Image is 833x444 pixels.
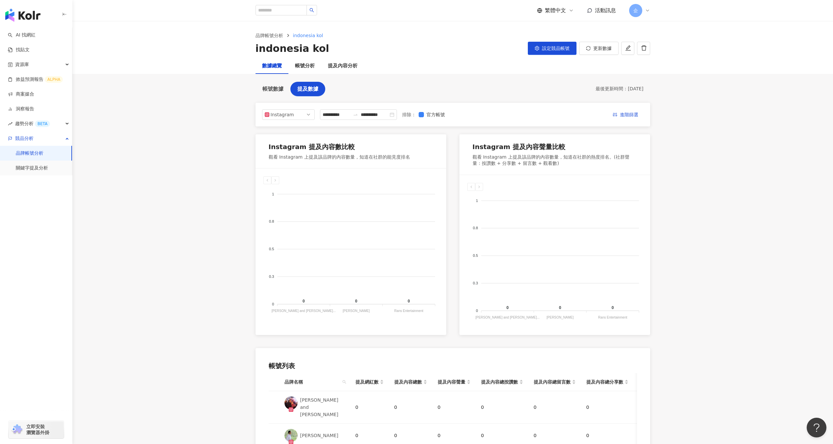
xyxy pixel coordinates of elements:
[596,86,643,92] div: 最後更新時間 ： [DATE]
[297,86,318,92] span: 提及數據
[35,121,50,127] div: BETA
[328,62,357,70] div: 提及內容分析
[341,377,348,387] span: search
[16,165,48,171] a: 關鍵字提及分析
[625,45,631,51] span: edit
[271,309,335,313] tspan: [PERSON_NAME] and [PERSON_NAME]...
[595,7,616,13] span: 活動訊息
[284,429,298,442] img: KOL Avatar
[309,8,314,12] span: search
[350,373,389,391] th: 提及網紅數
[394,432,427,439] div: 0
[481,404,523,411] div: 0
[473,254,478,257] tspan: 0.5
[634,373,686,391] th: 提及內容總互動數
[481,378,518,386] span: 提及內容總按讚數
[475,316,539,319] tspan: [PERSON_NAME] and [PERSON_NAME]...
[9,421,64,438] a: chrome extension立即安裝 瀏覽器外掛
[295,62,315,70] div: 帳號分析
[528,42,576,55] button: 設定競品帳號
[300,396,345,418] div: [PERSON_NAME] and [PERSON_NAME]
[394,404,427,411] div: 0
[528,373,581,391] th: 提及內容總留言數
[355,378,379,386] span: 提及網紅數
[15,131,34,146] span: 競品分析
[542,46,570,51] span: 設定競品帳號
[271,110,292,120] div: Instagram
[586,432,628,439] div: 0
[394,309,423,313] tspan: Rans Entertainment
[284,378,340,386] span: 品牌名稱
[269,220,274,224] tspan: 0.8
[476,373,528,391] th: 提及內容總按讚數
[424,111,448,118] span: 官方帳號
[473,142,565,151] div: Instagram 提及內容聲量比較
[254,32,284,39] a: 品牌帳號分析
[256,82,290,96] button: 帳號數據
[476,199,478,203] tspan: 1
[438,378,465,386] span: 提及內容聲量
[633,7,638,14] span: 企
[432,373,476,391] th: 提及內容聲量
[355,404,384,411] div: 0
[8,47,30,53] a: 找貼文
[284,429,345,442] a: KOL Avatar[PERSON_NAME]
[262,86,283,92] span: 帳號數據
[353,112,358,117] span: swap-right
[476,309,478,313] tspan: 0
[16,150,43,157] a: 品牌帳號分析
[353,112,358,117] span: to
[269,142,355,151] div: Instagram 提及內容數比較
[293,33,323,38] span: indonesia kol
[481,432,523,439] div: 0
[269,154,410,161] div: 觀看 Instagram 上提及該品牌的內容數量，知道在社群的能見度排名
[8,91,34,98] a: 商案媒合
[256,42,329,55] div: indonesia kol
[269,247,274,251] tspan: 0.5
[342,380,346,384] span: search
[402,111,416,118] label: 排除 ：
[586,46,591,51] span: sync
[534,404,576,411] div: 0
[15,116,50,131] span: 趨勢分析
[534,432,576,439] div: 0
[8,76,63,83] a: 效益預測報告ALPHA
[547,316,574,319] tspan: [PERSON_NAME]
[473,226,478,230] tspan: 0.8
[534,378,571,386] span: 提及內容總留言數
[593,46,612,51] span: 更新數據
[535,46,539,51] span: setting
[8,106,34,112] a: 洞察報告
[11,424,23,435] img: chrome extension
[598,316,627,319] tspan: Rans Entertainment
[545,7,566,14] span: 繁體中文
[581,373,634,391] th: 提及內容總分享數
[807,418,826,437] iframe: Help Scout Beacon - Open
[284,396,345,418] a: KOL Avatar[PERSON_NAME] and [PERSON_NAME]
[343,309,370,313] tspan: [PERSON_NAME]
[269,361,637,370] div: 帳號列表
[284,396,298,410] img: KOL Avatar
[438,432,471,439] div: 0
[607,109,644,120] button: 進階篩選
[290,82,325,96] button: 提及數據
[269,275,274,279] tspan: 0.3
[473,154,637,167] div: 觀看 Instagram 上提及該品牌的內容數量，知道在社群的熱度排名。(社群聲量：按讚數 + 分享數 + 留言數 + 觀看數)
[579,42,619,55] button: 更新數據
[355,432,384,439] div: 0
[15,57,29,72] span: 資源庫
[438,404,471,411] div: 0
[586,404,628,411] div: 0
[300,432,338,439] div: [PERSON_NAME]
[641,45,647,51] span: delete
[272,302,274,306] tspan: 0
[389,373,432,391] th: 提及內容總數
[26,424,49,435] span: 立即安裝 瀏覽器外掛
[8,32,36,38] a: searchAI 找網紅
[5,9,40,22] img: logo
[272,192,274,196] tspan: 1
[262,62,282,70] div: 數據總覽
[586,378,623,386] span: 提及內容總分享數
[8,122,12,126] span: rise
[473,281,478,285] tspan: 0.3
